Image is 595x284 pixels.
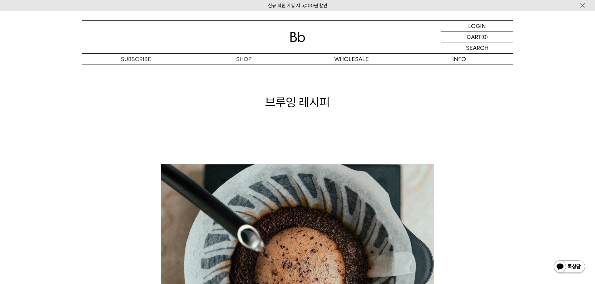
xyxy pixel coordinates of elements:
[466,42,488,53] p: SEARCH
[298,54,405,65] p: WHOLESALE
[441,31,513,42] a: CART (0)
[268,3,327,8] a: 신규 회원 가입 시 3,000원 할인
[468,21,486,31] p: LOGIN
[553,260,586,275] img: 카카오톡 채널 1:1 채팅 버튼
[82,94,513,110] h1: 브루잉 레시피
[441,21,513,31] a: LOGIN
[467,31,481,42] p: CART
[405,54,513,65] p: INFO
[190,54,298,65] a: SHOP
[82,54,190,65] a: SUBSCRIBE
[290,32,305,42] img: 로고
[481,31,488,42] p: (0)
